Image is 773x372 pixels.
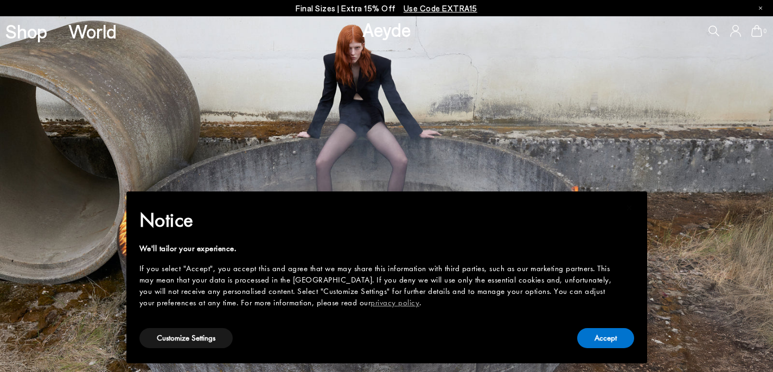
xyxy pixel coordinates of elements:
h2: Notice [139,206,617,234]
span: × [626,199,633,216]
div: We'll tailor your experience. [139,243,617,254]
a: Shop [5,22,47,41]
span: 0 [762,28,768,34]
button: Accept [577,328,634,348]
div: If you select "Accept", you accept this and agree that we may share this information with third p... [139,263,617,309]
span: Navigate to /collections/ss25-final-sizes [404,3,477,13]
a: World [68,22,117,41]
a: 0 [751,25,762,37]
a: Aeyde [362,18,411,41]
p: Final Sizes | Extra 15% Off [296,2,477,15]
button: Close this notice [617,195,643,221]
button: Customize Settings [139,328,233,348]
a: privacy policy [370,297,419,308]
